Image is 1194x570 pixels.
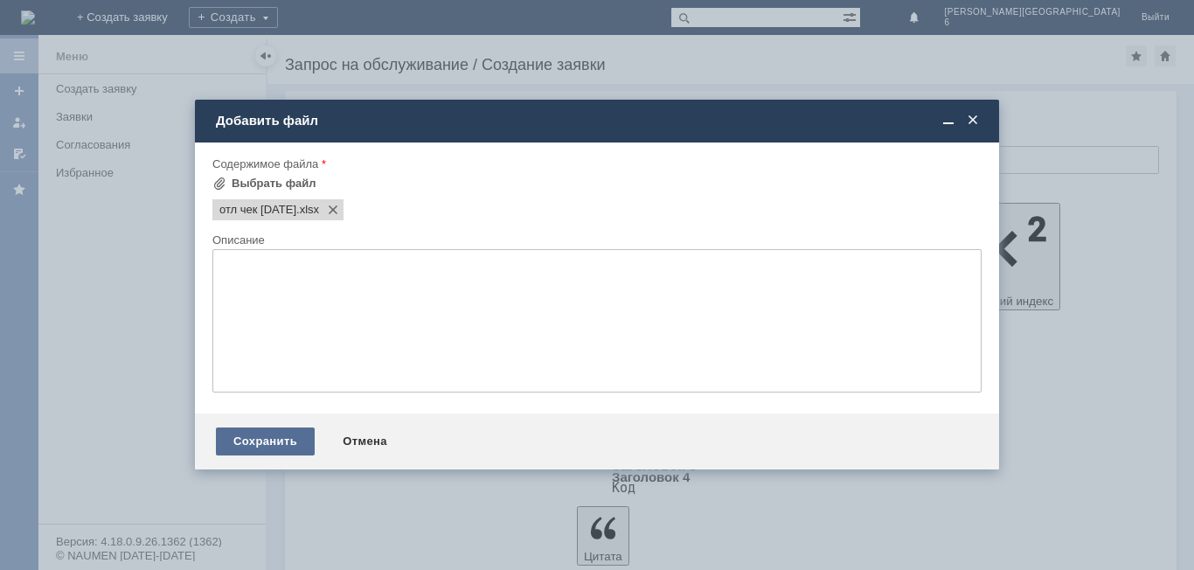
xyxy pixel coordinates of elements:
div: Содержимое файла [212,158,978,170]
span: Закрыть [964,113,982,129]
div: Добавить файл [216,113,982,129]
div: Описание [212,234,978,246]
span: отл чек 20.08.25.xlsx [296,203,319,217]
span: Свернуть (Ctrl + M) [940,113,957,129]
div: Прошу удалить отл чек за [DATE].файл снизу [7,7,255,35]
div: Выбрать файл [232,177,316,191]
span: отл чек 20.08.25.xlsx [219,203,296,217]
